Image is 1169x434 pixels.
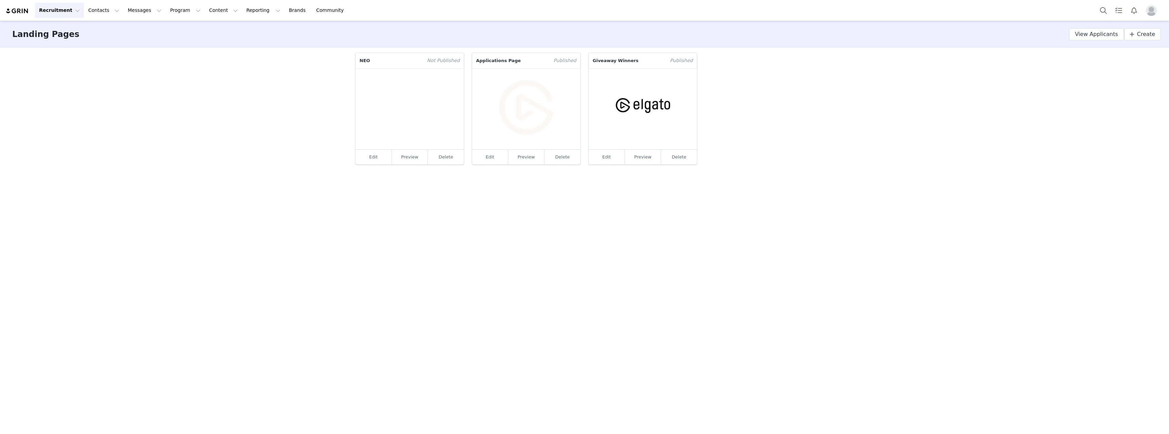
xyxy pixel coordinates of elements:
a: Delete [439,154,453,159]
button: Content [205,3,242,18]
button: Messages [124,3,165,18]
img: placeholder-profile.jpg [1146,5,1157,16]
a: Community [312,3,351,18]
a: Brands [285,3,312,18]
span: View Applicants [1075,30,1118,38]
p: Giveaway Winners [589,53,666,68]
button: Profile [1142,5,1164,16]
button: Contacts [84,3,123,18]
a: Preview [625,150,661,165]
a: Preview [508,150,545,165]
img: grin logo [5,8,29,14]
button: Notifications [1127,3,1141,18]
p: NEO [355,53,423,68]
a: Tasks [1111,3,1126,18]
button: Recruitment [35,3,84,18]
a: Edit [472,150,508,165]
span: Create [1137,30,1155,38]
button: Search [1096,3,1111,18]
span: Published [666,53,697,68]
a: Create [1124,28,1161,40]
span: Not Published [423,53,464,68]
span: Published [549,53,580,68]
h3: Landing Pages [12,28,79,40]
p: Applications Page [472,53,549,68]
a: Delete [555,154,570,159]
button: Reporting [242,3,284,18]
button: Program [166,3,205,18]
a: Edit [355,150,392,165]
a: View Applicants [1069,28,1124,40]
a: Preview [392,150,428,165]
a: Edit [589,150,625,165]
a: Delete [672,154,686,159]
